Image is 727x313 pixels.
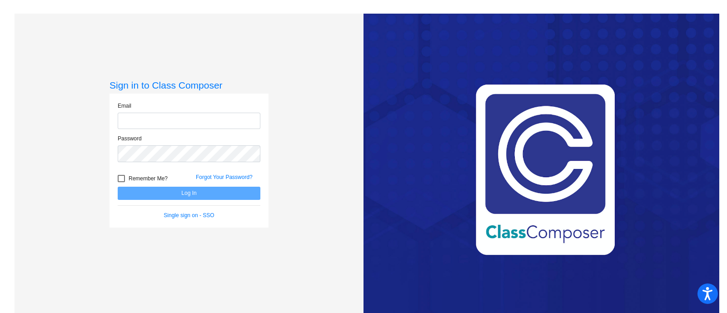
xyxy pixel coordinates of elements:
span: Remember Me? [129,173,168,184]
a: Single sign on - SSO [164,212,214,219]
h3: Sign in to Class Composer [110,79,269,91]
a: Forgot Your Password? [196,174,253,180]
label: Email [118,102,131,110]
label: Password [118,134,142,143]
button: Log In [118,187,260,200]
